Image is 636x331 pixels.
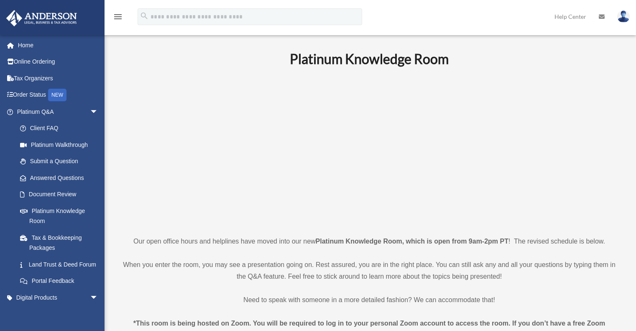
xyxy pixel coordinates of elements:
[290,51,449,67] b: Platinum Knowledge Room
[12,120,111,137] a: Client FAQ
[6,103,111,120] a: Platinum Q&Aarrow_drop_down
[12,136,111,153] a: Platinum Walkthrough
[316,238,508,245] strong: Platinum Knowledge Room, which is open from 9am-2pm PT
[12,186,111,203] a: Document Review
[12,169,111,186] a: Answered Questions
[119,259,619,282] p: When you enter the room, you may see a presentation going on. Rest assured, you are in the right ...
[119,294,619,306] p: Need to speak with someone in a more detailed fashion? We can accommodate that!
[113,12,123,22] i: menu
[90,103,107,121] span: arrow_drop_down
[12,203,107,229] a: Platinum Knowledge Room
[12,153,111,170] a: Submit a Question
[6,289,111,306] a: Digital Productsarrow_drop_down
[617,10,630,23] img: User Pic
[6,70,111,87] a: Tax Organizers
[6,37,111,54] a: Home
[119,236,619,247] p: Our open office hours and helplines have moved into our new ! The revised schedule is below.
[4,10,79,26] img: Anderson Advisors Platinum Portal
[6,87,111,104] a: Order StatusNEW
[6,54,111,70] a: Online Ordering
[12,229,111,256] a: Tax & Bookkeeping Packages
[244,79,495,220] iframe: 231110_Toby_KnowledgeRoom
[12,256,111,273] a: Land Trust & Deed Forum
[12,273,111,290] a: Portal Feedback
[140,11,149,21] i: search
[113,15,123,22] a: menu
[48,89,66,101] div: NEW
[90,289,107,306] span: arrow_drop_down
